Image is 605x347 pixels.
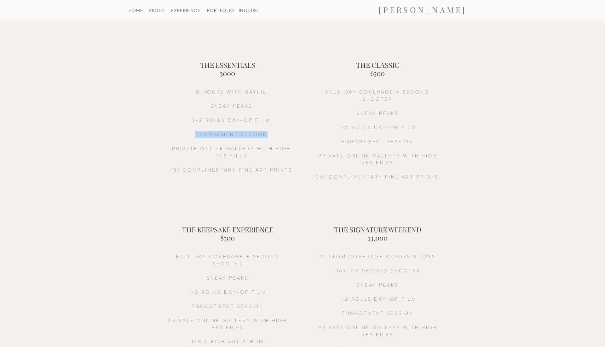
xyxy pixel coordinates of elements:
a: EXPERIENCE [170,8,202,12]
a: HOME [120,8,152,12]
h2: THE SIGNATURE WEEKEND 13,000 [326,225,429,234]
h2: THE ESSENTIALS 5000 [176,61,279,69]
a: [PERSON_NAME] [359,5,486,15]
h2: 8 HOURS witH BAYLIE sneak peaks 1-2 ROLLS DAY-OF FILM ENGAGEMENT SESSION PRIVATE ONLINE GALLERY W... [167,88,296,202]
a: INQUIRE [237,8,260,12]
h2: full day coverage + second shooter sneak peaks 1-2 ROLLS DAY-OF FILM ENGAGEMENT SESSION PRIVATE O... [314,88,442,202]
a: PORTFOLIO [205,8,237,12]
h2: THE KEEPSAKE EXPERIENCE 8500 [176,225,279,234]
a: ABOUT [141,8,173,12]
h2: THE CLASSIC 6500 [326,61,429,69]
